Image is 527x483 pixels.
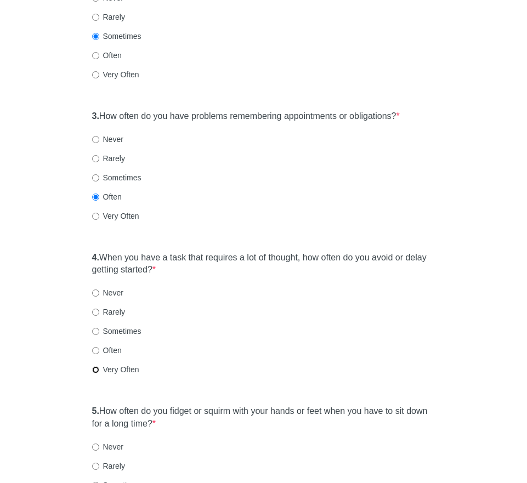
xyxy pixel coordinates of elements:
input: Rarely [92,14,99,21]
input: Sometimes [92,33,99,40]
input: Never [92,444,99,451]
label: How often do you have problems remembering appointments or obligations? [92,110,400,123]
input: Rarely [92,463,99,470]
label: Sometimes [92,31,141,42]
label: Often [92,345,122,356]
strong: 5. [92,406,99,416]
label: Rarely [92,153,125,164]
label: Sometimes [92,172,141,183]
input: Never [92,136,99,143]
label: Never [92,287,123,298]
input: Very Often [92,213,99,220]
label: When you have a task that requires a lot of thought, how often do you avoid or delay getting star... [92,252,435,277]
input: Rarely [92,155,99,162]
input: Sometimes [92,328,99,335]
input: Very Often [92,366,99,373]
label: Never [92,441,123,452]
input: Never [92,289,99,297]
input: Often [92,194,99,201]
input: Often [92,347,99,354]
strong: 3. [92,111,99,121]
strong: 4. [92,253,99,262]
label: Very Often [92,364,139,375]
label: Sometimes [92,326,141,337]
input: Sometimes [92,174,99,181]
label: Rarely [92,12,125,22]
label: Often [92,191,122,202]
label: Very Often [92,211,139,221]
label: Often [92,50,122,61]
label: Very Often [92,69,139,80]
label: Rarely [92,306,125,317]
input: Rarely [92,309,99,316]
input: Often [92,52,99,59]
input: Very Often [92,71,99,78]
label: How often do you fidget or squirm with your hands or feet when you have to sit down for a long time? [92,405,435,430]
label: Rarely [92,461,125,471]
label: Never [92,134,123,145]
